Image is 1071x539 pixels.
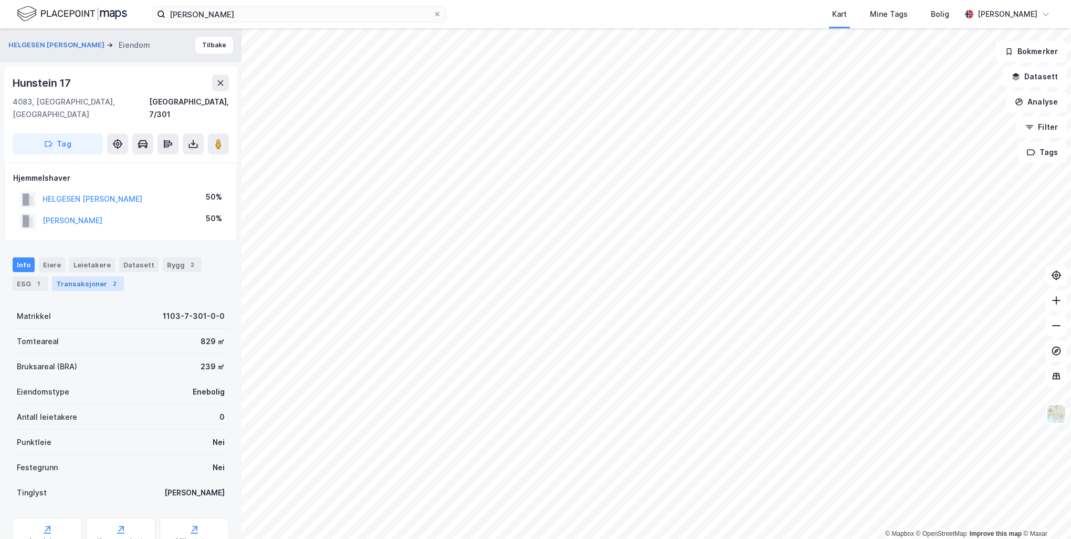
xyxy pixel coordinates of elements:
[219,411,225,423] div: 0
[33,278,44,289] div: 1
[163,257,202,272] div: Bygg
[39,257,65,272] div: Eiere
[870,8,908,20] div: Mine Tags
[109,278,120,289] div: 2
[201,335,225,348] div: 829 ㎡
[206,212,222,225] div: 50%
[13,133,103,154] button: Tag
[1018,489,1071,539] div: Kontrollprogram for chat
[52,276,124,291] div: Transaksjoner
[1003,66,1067,87] button: Datasett
[17,360,77,373] div: Bruksareal (BRA)
[832,8,847,20] div: Kart
[201,360,225,373] div: 239 ㎡
[213,436,225,449] div: Nei
[165,6,433,22] input: Søk på adresse, matrikkel, gårdeiere, leietakere eller personer
[195,37,233,54] button: Tilbake
[69,257,115,272] div: Leietakere
[193,386,225,398] div: Enebolig
[916,530,967,537] a: OpenStreetMap
[119,39,150,51] div: Eiendom
[163,310,225,323] div: 1103-7-301-0-0
[119,257,159,272] div: Datasett
[17,386,69,398] div: Eiendomstype
[17,486,47,499] div: Tinglyst
[1018,142,1067,163] button: Tags
[213,461,225,474] div: Nei
[1046,404,1066,424] img: Z
[13,172,228,184] div: Hjemmelshaver
[13,276,48,291] div: ESG
[1018,489,1071,539] iframe: Chat Widget
[17,411,77,423] div: Antall leietakere
[164,486,225,499] div: [PERSON_NAME]
[8,40,107,50] button: HELGESEN [PERSON_NAME]
[17,436,51,449] div: Punktleie
[1006,91,1067,112] button: Analyse
[206,191,222,203] div: 50%
[187,260,197,270] div: 2
[13,75,73,91] div: Hunstein 17
[13,257,35,272] div: Info
[17,310,51,323] div: Matrikkel
[970,530,1022,537] a: Improve this map
[17,335,59,348] div: Tomteareal
[13,96,149,121] div: 4083, [GEOGRAPHIC_DATA], [GEOGRAPHIC_DATA]
[1016,117,1067,138] button: Filter
[931,8,949,20] div: Bolig
[978,8,1037,20] div: [PERSON_NAME]
[17,5,127,23] img: logo.f888ab2527a4732fd821a326f86c7f29.svg
[885,530,914,537] a: Mapbox
[17,461,58,474] div: Festegrunn
[996,41,1067,62] button: Bokmerker
[149,96,229,121] div: [GEOGRAPHIC_DATA], 7/301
